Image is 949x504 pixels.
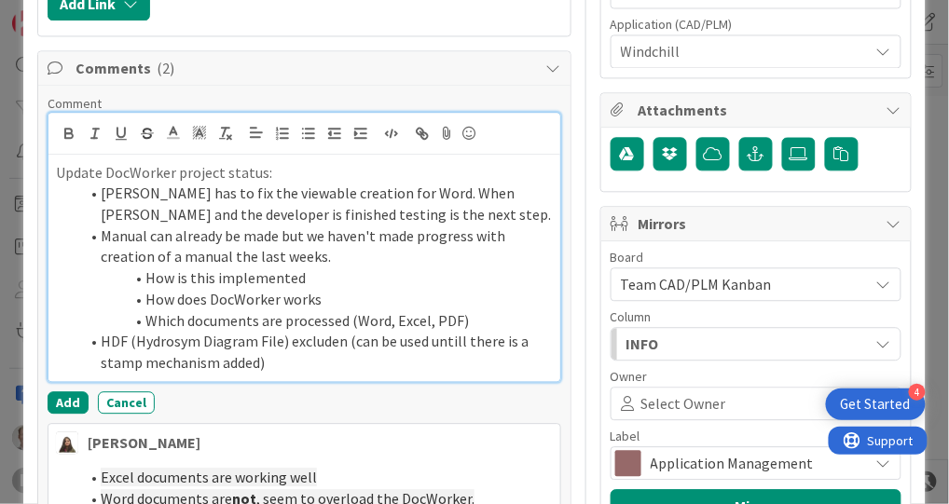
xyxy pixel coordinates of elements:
div: Application (CAD/PLM) [611,18,901,31]
span: Comments [76,57,536,79]
li: Manual can already be made but we haven't made progress with creation of a manual the last weeks. [78,225,552,267]
li: Which documents are processed (Word, Excel, PDF) [78,310,552,332]
li: HDF (Hydrosym Diagram File) excluden (can be used untill there is a stamp mechanism added) [78,331,552,373]
div: [PERSON_NAME] [88,431,200,454]
span: Column [611,310,652,323]
span: Select Owner [641,392,726,415]
div: 4 [909,384,926,401]
span: Windchill [621,40,869,62]
div: Get Started [841,395,911,414]
span: Comment [48,95,102,112]
button: Add [48,391,89,414]
button: INFO [611,327,901,361]
span: Attachments [639,99,877,121]
button: Cancel [98,391,155,414]
span: Team CAD/PLM Kanban [621,275,772,293]
div: Open Get Started checklist, remaining modules: 4 [826,388,926,420]
span: Label [611,429,640,443]
span: Excel documents are working well [101,468,317,486]
span: Support [39,3,85,25]
img: KM [56,431,78,454]
span: Board [611,251,644,264]
li: [PERSON_NAME] has to fix the viewable creation for Word. When [PERSON_NAME] and the developer is ... [78,183,552,225]
span: ( 2 ) [157,59,174,77]
span: INFO [626,332,659,356]
span: Owner [611,370,648,383]
p: Update DocWorker project status: [56,162,552,184]
li: How does DocWorker works [78,289,552,310]
span: Application Management [651,450,860,476]
span: Mirrors [639,212,877,235]
li: How is this implemented [78,267,552,289]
